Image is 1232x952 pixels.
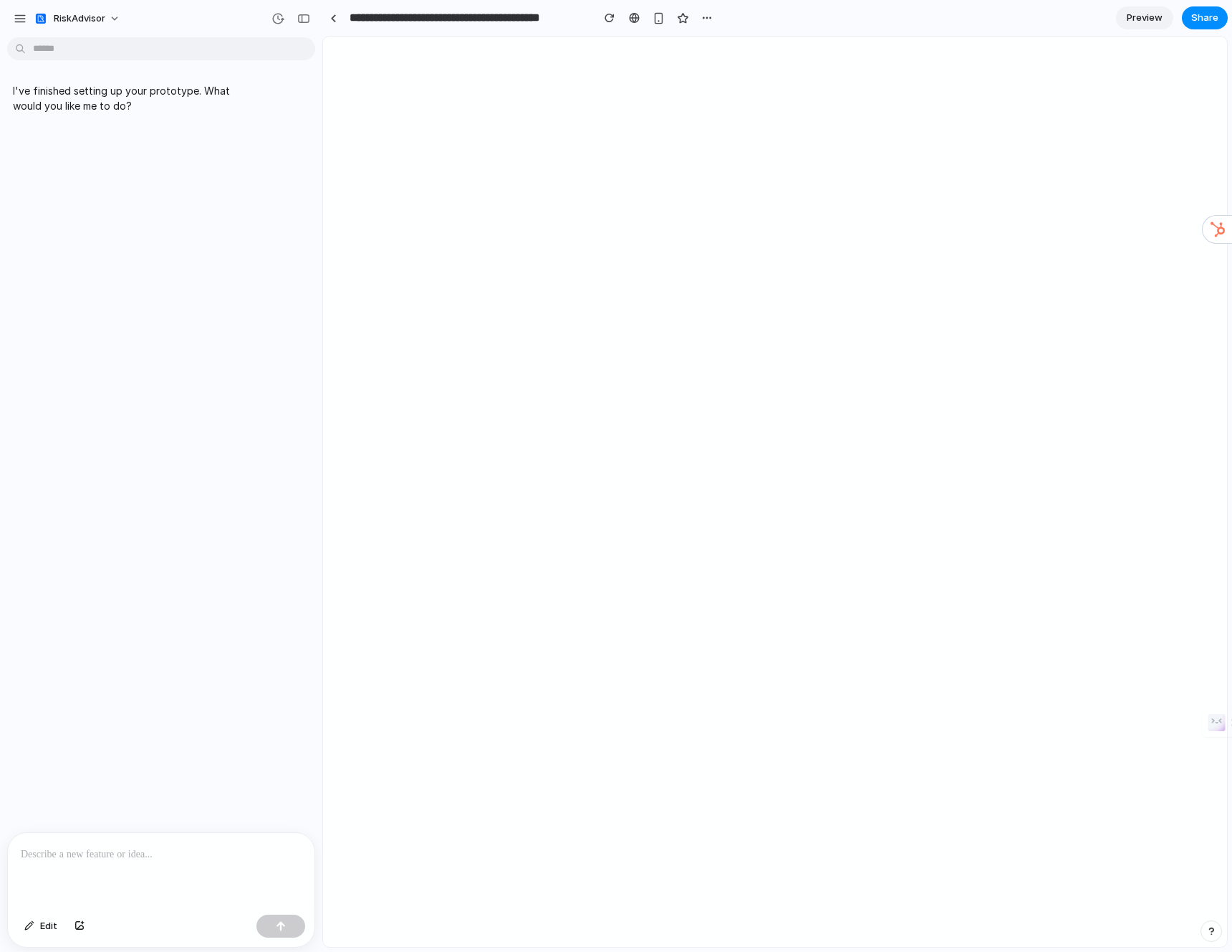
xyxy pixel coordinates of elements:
[1191,11,1218,25] span: Share
[13,83,252,113] p: I've finished setting up your prototype. What would you like me to do?
[17,915,64,938] button: Edit
[40,919,57,933] span: Edit
[1182,6,1228,29] button: Share
[1116,6,1173,29] a: Preview
[28,7,127,30] button: RiskAdvisor
[54,11,105,26] span: RiskAdvisor
[1127,11,1163,25] span: Preview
